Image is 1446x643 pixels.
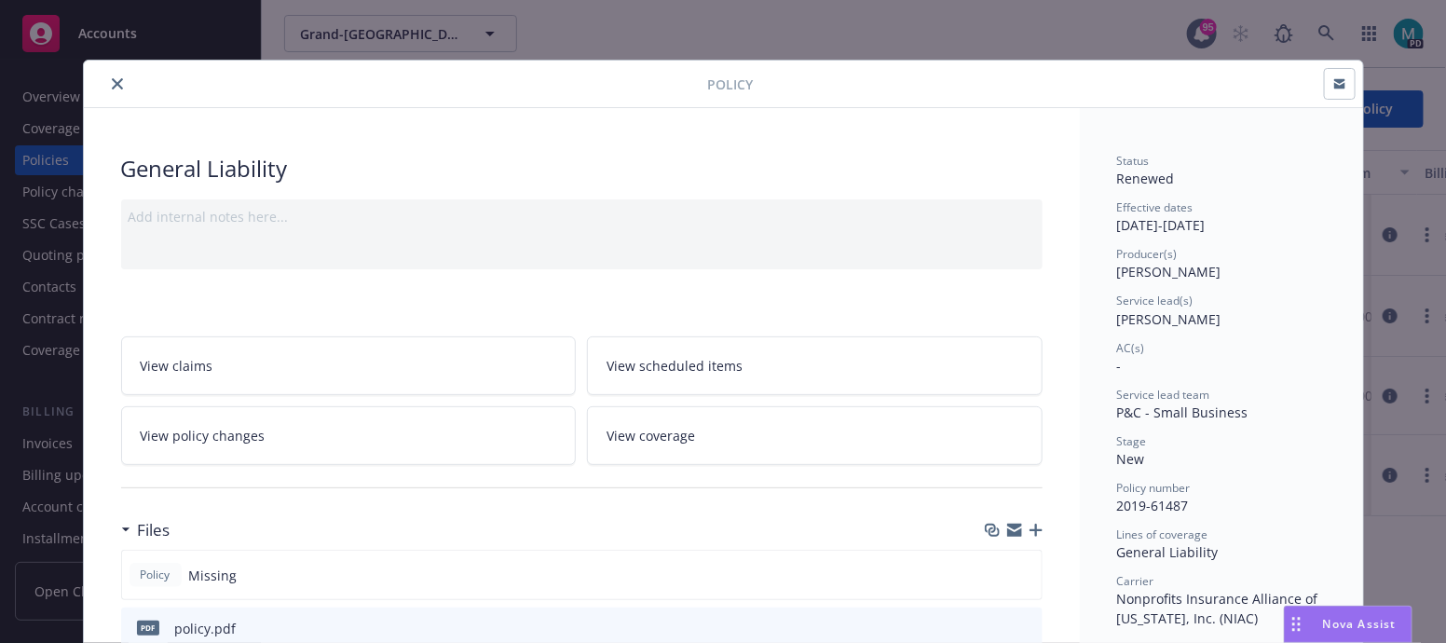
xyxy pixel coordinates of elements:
a: View coverage [587,406,1043,465]
span: Service lead team [1117,387,1210,403]
span: View claims [141,356,213,376]
span: New [1117,450,1145,468]
button: close [106,73,129,95]
span: AC(s) [1117,340,1145,356]
span: General Liability [1117,543,1219,561]
span: Nonprofits Insurance Alliance of [US_STATE], Inc. (NIAC) [1117,590,1322,627]
span: Missing [189,566,238,585]
span: Carrier [1117,573,1154,589]
span: - [1117,357,1122,375]
span: Status [1117,153,1150,169]
span: [PERSON_NAME] [1117,263,1221,280]
div: Drag to move [1285,607,1308,642]
span: P&C - Small Business [1117,404,1248,421]
span: View policy changes [141,426,266,445]
div: Files [121,518,171,542]
span: Renewed [1117,170,1175,187]
span: Policy [137,567,174,583]
button: download file [989,619,1003,638]
span: View coverage [607,426,695,445]
div: General Liability [121,153,1043,185]
span: Service lead(s) [1117,293,1194,308]
span: [PERSON_NAME] [1117,310,1221,328]
a: View policy changes [121,406,577,465]
a: View claims [121,336,577,395]
span: Effective dates [1117,199,1194,215]
div: [DATE] - [DATE] [1117,199,1326,235]
a: View scheduled items [587,336,1043,395]
button: Nova Assist [1284,606,1412,643]
span: Producer(s) [1117,246,1178,262]
span: Policy [708,75,754,94]
span: 2019-61487 [1117,497,1189,514]
div: Add internal notes here... [129,207,1035,226]
h3: Files [138,518,171,542]
span: Nova Assist [1323,616,1397,632]
span: Stage [1117,433,1147,449]
span: View scheduled items [607,356,743,376]
div: policy.pdf [175,619,237,638]
span: pdf [137,621,159,635]
span: Lines of coverage [1117,527,1208,542]
button: preview file [1018,619,1035,638]
span: Policy number [1117,480,1191,496]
